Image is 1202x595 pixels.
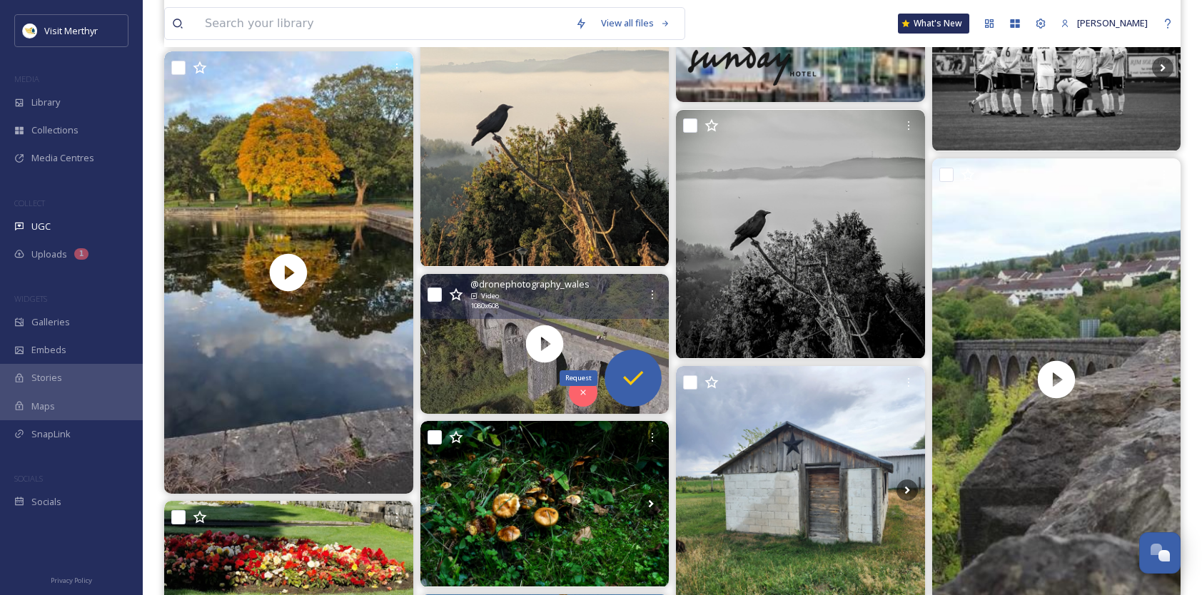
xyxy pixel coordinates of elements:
span: Maps [31,400,55,413]
span: Visit Merthyr [44,24,98,37]
div: Request [560,370,597,386]
button: Open Chat [1139,532,1181,574]
span: Galleries [31,315,70,329]
span: Media Centres [31,151,94,165]
span: Embeds [31,343,66,357]
span: Library [31,96,60,109]
span: COLLECT [14,198,45,208]
span: Socials [31,495,61,509]
div: 1 [74,248,89,260]
video: Autumnal golden hour walk 🚶‍♂️ love this place! . . . . . . . . . . . #wales #merthyrtydfil #mert... [164,51,413,494]
span: Video [481,291,499,301]
span: WIDGETS [14,293,47,304]
span: Uploads [31,248,67,261]
span: @ dronephotography_wales [470,278,590,291]
a: What's New [898,14,969,34]
img: thumbnail [164,51,413,494]
span: MEDIA [14,73,39,84]
img: thumbnail [420,274,669,414]
span: 1080 x 608 [470,301,499,311]
span: [PERSON_NAME] [1077,16,1148,29]
span: SOCIALS [14,473,43,484]
span: UGC [31,220,51,233]
video: Goon Cryrun 🏃🏽‍♂️- Crossing Pontsarn viaduct #cryrun #breconbeaconsnationalpark #pontsarnviaduct ... [420,274,669,414]
a: Privacy Policy [51,571,92,588]
a: [PERSON_NAME] [1054,9,1155,37]
span: Stories [31,371,62,385]
a: View all files [594,9,677,37]
span: SnapLink [31,427,71,441]
span: Privacy Policy [51,576,92,585]
img: #photo #photographer #photography #merthyrtydfil [420,18,670,267]
input: Search your library [198,8,568,39]
img: #photo #photographer #photography #merthyrtydfil [676,110,925,359]
img: Mushroom Season 🍄 🍄‍🟫 Captured on iPhone and Canon EOS R7 in and around Merthyr Tydfil / Bannau B... [420,421,670,586]
img: download.jpeg [23,24,37,38]
span: Collections [31,123,79,137]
